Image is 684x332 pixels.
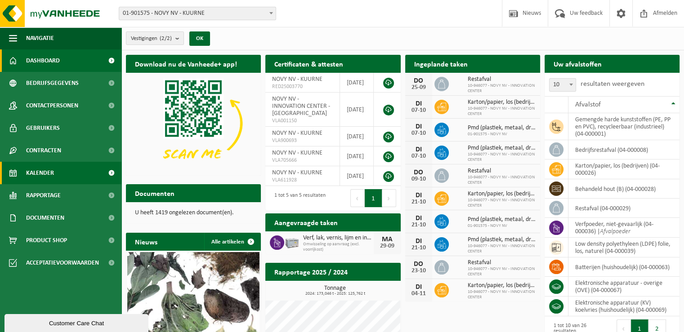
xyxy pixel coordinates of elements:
span: 10-946077 - NOVY NV - INNOVATION CENTER [468,198,536,208]
span: Navigatie [26,27,54,49]
span: Kalender [26,162,54,184]
span: NOVY NV - KUURNE [272,150,322,156]
div: 21-10 [410,222,428,228]
img: Download de VHEPlus App [126,73,261,174]
td: low density polyethyleen (LDPE) folie, los, naturel (04-000039) [568,238,680,257]
div: DI [410,192,428,199]
span: 01-901575 - NOVY NV - KUURNE [119,7,276,20]
h2: Uw afvalstoffen [545,55,611,72]
span: VLA705666 [272,157,333,164]
count: (2/2) [160,35,172,41]
h2: Rapportage 2025 / 2024 [265,263,357,280]
div: 21-10 [410,245,428,251]
span: Rapportage [26,184,61,207]
div: 07-10 [410,107,428,114]
h2: Download nu de Vanheede+ app! [126,55,246,72]
span: Restafval [468,259,536,266]
span: RED25003770 [272,83,333,90]
button: 1 [365,189,382,207]
h2: Documenten [126,184,183,202]
div: DI [410,123,428,130]
span: Contracten [26,139,61,162]
span: 10-946077 - NOVY NV - INNOVATION CENTER [468,266,536,277]
td: [DATE] [340,146,374,166]
span: VLA001150 [272,117,333,124]
span: Product Shop [26,229,67,252]
span: Karton/papier, los (bedrijven) [468,99,536,106]
div: DI [410,146,428,153]
td: [DATE] [340,93,374,127]
div: 04-11 [410,291,428,297]
h2: Ingeplande taken [405,55,477,72]
div: DO [410,169,428,176]
button: Previous [350,189,365,207]
span: Karton/papier, los (bedrijven) [468,190,536,198]
span: Karton/papier, los (bedrijven) [468,282,536,289]
td: [DATE] [340,166,374,186]
div: 07-10 [410,153,428,159]
div: 21-10 [410,199,428,205]
span: NOVY NV - KUURNE [272,169,322,176]
button: OK [189,31,210,46]
a: Bekijk rapportage [334,280,400,298]
td: [DATE] [340,127,374,146]
label: resultaten weergeven [581,80,644,88]
span: 10-946077 - NOVY NV - INNOVATION CENTER [468,289,536,300]
h2: Certificaten & attesten [265,55,352,72]
span: Pmd (plastiek, metaal, drankkartons) (bedrijven) [468,216,536,223]
span: 01-901575 - NOVY NV [468,132,536,137]
span: VLA900693 [272,137,333,144]
div: DI [410,215,428,222]
span: Vestigingen [131,32,172,45]
button: Vestigingen(2/2) [126,31,184,45]
td: restafval (04-000029) [568,199,680,218]
a: Alle artikelen [204,233,260,251]
div: 1 tot 5 van 5 resultaten [270,188,326,208]
div: DO [410,77,428,84]
h2: Aangevraagde taken [265,213,347,231]
h2: Nieuws [126,233,166,250]
span: 01-901575 - NOVY NV [468,223,536,229]
td: behandeld hout (B) (04-000028) [568,179,680,199]
div: MA [378,236,396,243]
iframe: chat widget [4,312,150,332]
span: VLA611928 [272,177,333,184]
span: Afvalstof [575,101,601,108]
td: bedrijfsrestafval (04-000008) [568,140,680,159]
span: Pmd (plastiek, metaal, drankkartons) (bedrijven) [468,145,536,152]
span: 10 [550,79,576,91]
div: 09-10 [410,176,428,182]
span: Documenten [26,207,64,229]
td: elektronische apparatuur (KV) koelvries (huishoudelijk) (04-000069) [568,297,680,316]
td: gemengde harde kunststoffen (PE, PP en PVC), recycleerbaar (industrieel) (04-000001) [568,113,680,140]
p: U heeft 1419 ongelezen document(en). [135,210,252,216]
span: Verf, lak, vernis, lijm en inkt, industrieel in kleinverpakking [303,235,373,242]
span: Pmd (plastiek, metaal, drankkartons) (bedrijven) [468,236,536,243]
span: Acceptatievoorwaarden [26,252,99,274]
span: Contactpersonen [26,94,78,117]
span: 10-946077 - NOVY NV - INNOVATION CENTER [468,106,536,117]
span: NOVY NV - KUURNE [272,130,322,137]
span: NOVY NV - INNOVATION CENTER - [GEOGRAPHIC_DATA] [272,96,330,117]
button: Next [382,189,396,207]
span: 10 [549,78,576,92]
span: 10-946077 - NOVY NV - INNOVATION CENTER [468,243,536,254]
div: 23-10 [410,268,428,274]
div: 07-10 [410,130,428,137]
span: Omwisseling op aanvraag (excl. voorrijkost) [303,242,373,252]
td: [DATE] [340,73,374,93]
span: 10-946077 - NOVY NV - INNOVATION CENTER [468,175,536,186]
div: DI [410,100,428,107]
div: DI [410,238,428,245]
td: elektronische apparatuur - overige (OVE) (04-000067) [568,277,680,297]
div: 29-09 [378,243,396,249]
span: 10-946077 - NOVY NV - INNOVATION CENTER [468,83,536,94]
span: Pmd (plastiek, metaal, drankkartons) (bedrijven) [468,124,536,132]
div: DO [410,261,428,268]
td: batterijen (huishoudelijk) (04-000063) [568,257,680,277]
span: Gebruikers [26,117,60,139]
i: Afvalpoeder [600,228,630,235]
span: Dashboard [26,49,60,72]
